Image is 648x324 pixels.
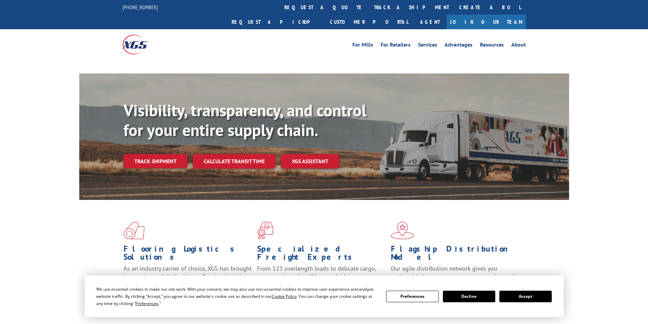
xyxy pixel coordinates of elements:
a: About [511,42,526,50]
span: Preferences [135,301,159,306]
span: Cookie Policy [272,293,297,299]
a: Resources [480,42,504,50]
span: As an industry carrier of choice, XGS has brought innovation and dedication to flooring logistics... [123,265,252,289]
a: Track shipment [123,154,187,168]
a: For Retailers [381,42,411,50]
img: xgs-icon-flagship-distribution-model-red [391,222,414,239]
span: Our agile distribution network gives you nationwide inventory management on demand. [391,265,516,280]
button: Preferences [386,291,438,302]
a: Join Our Team [447,15,526,29]
h1: Flagship Distribution Model [391,245,519,265]
img: xgs-icon-total-supply-chain-intelligence-red [123,222,145,239]
button: Accept [499,291,552,302]
a: Advantages [445,42,472,50]
h1: Flooring Logistics Solutions [123,245,252,265]
b: Visibility, transparency, and control for your entire supply chain. [123,100,366,140]
a: [PHONE_NUMBER] [122,4,158,11]
button: Decline [443,291,495,302]
a: Customer Portal [325,15,413,29]
div: Cookie Consent Prompt [85,275,564,317]
a: Services [418,42,437,50]
p: From 123 overlength loads to delicate cargo, our experienced staff knows the best way to move you... [257,265,386,295]
a: For Mills [352,42,373,50]
h1: Specialized Freight Experts [257,245,386,265]
a: Agent [413,15,447,29]
a: XGS ASSISTANT [281,154,339,169]
img: xgs-icon-focused-on-flooring-red [257,222,273,239]
div: We use essential cookies to make our site work. With your consent, we may also use non-essential ... [96,286,378,307]
a: Calculate transit time [193,154,276,169]
a: Request a pickup [227,15,325,29]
